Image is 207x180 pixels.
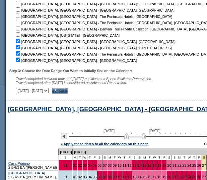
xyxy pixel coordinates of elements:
[73,175,77,179] a: 01
[177,175,181,179] a: 22
[88,163,92,167] a: 04
[83,163,87,167] a: 03
[78,155,83,160] td: T
[182,175,186,179] a: 23
[83,155,88,160] td: W
[153,163,157,167] a: 17
[8,161,30,165] a: Casa Praiano
[167,175,171,179] a: 20
[61,142,149,146] a: » Apply these dates to all the calendars on this page
[132,175,136,179] a: 13
[61,133,67,139] img: Previous
[182,163,186,167] a: 23
[138,163,142,167] a: 14
[93,175,97,179] a: 05
[108,175,112,179] a: 08
[187,163,191,167] a: 24
[167,163,171,167] a: 20
[88,175,92,179] a: 04
[15,15,172,19] nobr: [GEOGRAPHIC_DATA], [GEOGRAPHIC_DATA] - The Peninsula Hotels: [GEOGRAPHIC_DATA]
[103,129,115,133] span: [DATE]
[107,155,112,160] td: M
[202,163,206,167] a: 27
[98,175,102,179] a: 06
[123,163,127,167] a: 11
[127,155,132,160] td: F
[112,155,117,160] td: T
[143,175,147,179] a: 15
[103,163,107,167] a: 07
[148,163,152,167] a: 16
[15,46,172,50] nobr: [GEOGRAPHIC_DATA], [GEOGRAPHIC_DATA] - [GEOGRAPHIC_DATA][STREET_ADDRESS]
[52,88,68,94] input: Submit
[132,155,137,160] td: S
[162,163,166,167] a: 19
[132,163,136,167] a: 13
[113,163,117,167] a: 09
[202,175,206,179] a: 27
[59,149,73,155] td: [DATE]
[162,175,166,179] a: 19
[118,175,122,179] a: 10
[123,175,127,179] a: 11
[78,175,82,179] a: 02
[113,175,117,179] a: 09
[64,175,68,179] a: 31
[172,155,177,160] td: S
[92,155,97,160] td: F
[117,155,122,160] td: W
[172,163,176,167] a: 21
[137,155,142,160] td: S
[148,175,152,179] a: 16
[162,155,167,160] td: F
[143,163,147,167] a: 15
[149,129,161,133] span: [DATE]
[88,155,93,160] td: T
[127,163,131,167] a: 12
[118,163,122,167] a: 10
[157,155,162,160] td: T
[167,155,172,160] td: S
[98,163,102,167] a: 06
[15,40,175,44] nobr: [GEOGRAPHIC_DATA], [GEOGRAPHIC_DATA] - [GEOGRAPHIC_DATA], [GEOGRAPHIC_DATA]
[187,175,191,179] a: 24
[172,175,176,179] a: 21
[192,163,196,167] a: 25
[73,155,78,160] td: M
[15,33,120,37] nobr: [GEOGRAPHIC_DATA], [US_STATE] - [GEOGRAPHIC_DATA]
[202,155,207,160] td: Independence Day 2026 - Saturday to Saturday
[138,175,142,179] a: 14
[177,163,181,167] a: 22
[192,175,196,179] a: 25
[64,163,68,167] a: 31
[103,155,107,160] td: S
[147,155,152,160] td: T
[152,155,157,160] td: W
[8,160,59,171] td: 2 BR/3 BA ([PERSON_NAME])
[59,155,73,160] td: S
[177,155,182,160] td: M
[15,59,137,63] nobr: [GEOGRAPHIC_DATA], [GEOGRAPHIC_DATA] - [GEOGRAPHIC_DATA]
[122,155,127,160] td: T
[97,155,103,160] td: S
[158,163,162,167] a: 18
[182,155,187,160] td: T
[197,155,202,160] td: F
[8,171,45,175] a: [GEOGRAPHIC_DATA]
[93,163,97,167] a: 05
[83,175,87,179] a: 03
[73,163,77,167] a: 01
[192,155,197,160] td: T
[153,175,157,179] a: 17
[78,163,82,167] a: 02
[158,175,162,179] a: 18
[103,175,107,179] a: 07
[108,163,112,167] a: 08
[127,175,131,179] a: 12
[142,155,147,160] td: M
[16,81,127,85] nobr: Travel completed after [DATE] is considered an Advanced Reservation.
[187,155,192,160] td: W
[197,163,201,167] a: 26
[9,69,132,73] b: Step 3: Choose the Date Range You Wish to Initially See on the Calendar:
[197,175,201,179] a: 26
